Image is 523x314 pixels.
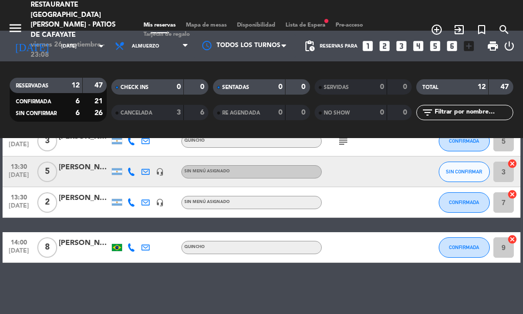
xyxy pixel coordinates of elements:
strong: 6 [76,109,80,117]
span: CANCELADA [121,110,152,116]
span: CONFIRMADA [16,99,51,104]
span: 5 [37,162,57,182]
strong: 26 [94,109,105,117]
button: menu [8,20,23,39]
i: cancel [507,189,517,199]
span: Disponibilidad [232,23,280,28]
span: 13:30 [6,191,32,203]
span: 14:00 [6,236,32,248]
i: headset_mic [156,198,164,207]
i: search [498,24,510,36]
i: cancel [507,234,517,244]
div: [PERSON_NAME] [59,237,110,249]
span: TOTAL [422,85,438,90]
span: RE AGENDADA [222,110,260,116]
strong: 0 [403,109,409,116]
span: 13:30 [6,160,32,172]
strong: 47 [94,82,105,89]
span: Sin menú asignado [184,169,230,173]
i: looks_6 [445,39,459,53]
strong: 0 [380,109,384,116]
i: filter_list [421,106,434,119]
strong: 0 [403,83,409,91]
strong: 0 [301,109,307,116]
i: looks_4 [412,39,425,53]
span: Sin menú asignado [184,200,230,204]
i: arrow_drop_down [95,40,107,52]
span: 3 [37,131,57,151]
span: [DATE] [6,172,32,184]
strong: 0 [200,83,206,91]
div: [PERSON_NAME] [59,192,110,204]
span: SENTADAS [222,85,249,90]
i: looks_two [378,39,391,53]
i: subject [337,135,349,147]
strong: 21 [94,98,105,105]
span: Almuerzo [132,43,159,49]
strong: 0 [278,109,282,116]
button: SIN CONFIRMAR [439,162,490,182]
span: print [487,40,499,52]
i: add_box [462,39,476,53]
span: NO SHOW [324,110,350,116]
strong: 3 [177,109,181,116]
span: Quincho [184,139,205,143]
span: SERVIDAS [324,85,349,90]
i: cancel [507,159,517,169]
span: [DATE] [6,203,32,214]
span: Lista de Espera [280,23,330,28]
span: CHECK INS [121,85,149,90]
strong: 12 [478,83,486,91]
div: LOG OUT [503,31,515,61]
i: headset_mic [156,168,164,176]
span: pending_actions [303,40,316,52]
span: CONFIRMADA [449,199,479,205]
span: CONFIRMADA [449,138,479,144]
i: exit_to_app [453,24,465,36]
span: 8 [37,237,57,258]
span: fiber_manual_record [323,18,329,24]
span: SIN CONFIRMAR [16,111,57,116]
i: add_circle_outline [431,24,443,36]
i: looks_3 [395,39,408,53]
strong: 0 [301,83,307,91]
strong: 47 [501,83,511,91]
span: Mis reservas [138,23,181,28]
span: 2 [37,192,57,213]
div: [PERSON_NAME], [59,162,110,173]
i: [DATE] [8,36,56,56]
span: SIN CONFIRMAR [446,169,482,174]
span: CONFIRMADA [449,244,479,250]
button: CONFIRMADA [439,131,490,151]
strong: 6 [200,109,206,116]
strong: 6 [76,98,80,105]
i: looks_5 [429,39,442,53]
i: power_settings_new [503,40,515,52]
i: looks_one [361,39,374,53]
span: [DATE] [6,248,32,259]
span: Pre-acceso [330,23,368,28]
strong: 0 [278,83,282,91]
span: RESERVADAS [16,83,49,88]
strong: 0 [380,83,384,91]
span: Mapa de mesas [181,23,232,28]
i: menu [8,20,23,36]
span: Reservas para [320,43,358,49]
input: Filtrar por nombre... [434,107,513,118]
strong: 0 [177,83,181,91]
button: CONFIRMADA [439,237,490,258]
i: turned_in_not [476,24,488,36]
span: [DATE] [6,141,32,153]
button: CONFIRMADA [439,192,490,213]
span: Quincho [184,245,205,249]
strong: 12 [72,82,80,89]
